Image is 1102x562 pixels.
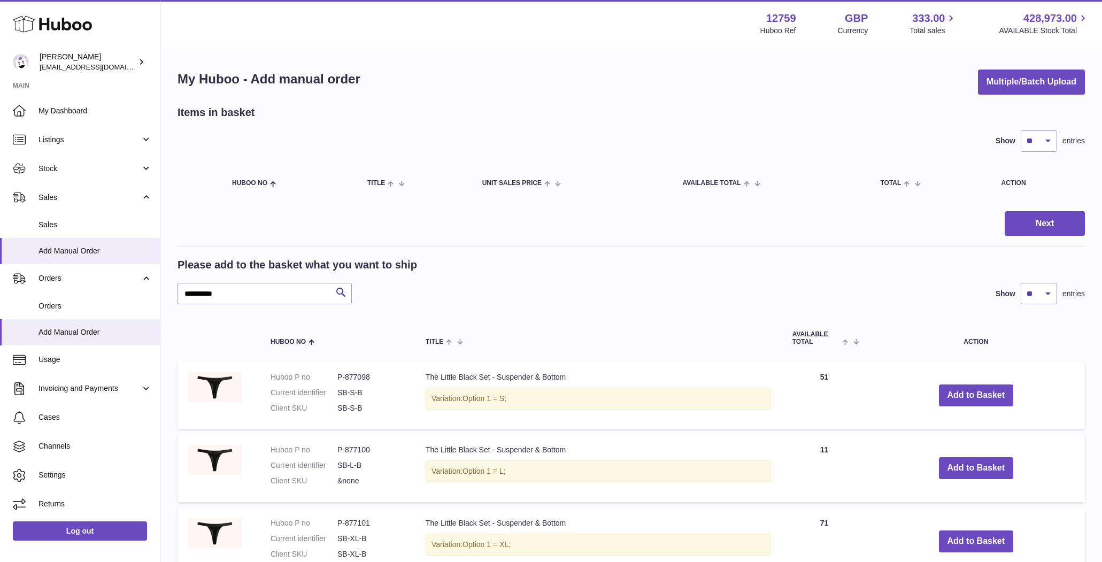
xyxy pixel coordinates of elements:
h2: Items in basket [178,105,255,120]
dd: P-877101 [337,518,404,528]
span: Orders [38,301,152,311]
dt: Current identifier [271,534,337,544]
th: Action [867,320,1085,356]
div: Currency [838,26,868,36]
h1: My Huboo - Add manual order [178,71,360,88]
span: Option 1 = S; [463,394,506,403]
span: Sales [38,220,152,230]
div: Huboo Ref [760,26,796,36]
span: Returns [38,499,152,509]
button: Multiple/Batch Upload [978,70,1085,95]
dt: Huboo P no [271,518,337,528]
div: Variation: [426,460,771,482]
div: Variation: [426,534,771,556]
dd: P-877098 [337,372,404,382]
span: Option 1 = L; [463,467,506,475]
dd: SB-XL-B [337,549,404,559]
img: The Little Black Set - Suspender & Bottom [188,372,242,402]
span: AVAILABLE Total [792,331,840,345]
span: Orders [38,273,141,283]
img: sofiapanwar@unndr.com [13,54,29,70]
span: entries [1062,136,1085,146]
div: Variation: [426,388,771,410]
dd: SB-XL-B [337,534,404,544]
label: Show [996,289,1015,299]
span: 333.00 [912,11,945,26]
strong: GBP [845,11,868,26]
span: [EMAIL_ADDRESS][DOMAIN_NAME] [40,63,157,71]
span: AVAILABLE Stock Total [999,26,1089,36]
h2: Please add to the basket what you want to ship [178,258,417,272]
img: The Little Black Set - Suspender & Bottom [188,445,242,475]
dd: &none [337,476,404,486]
span: Unit Sales Price [482,180,542,187]
dd: P-877100 [337,445,404,455]
button: Add to Basket [939,530,1014,552]
span: 428,973.00 [1023,11,1077,26]
span: Sales [38,193,141,203]
span: Cases [38,412,152,422]
span: Total sales [910,26,957,36]
a: Log out [13,521,147,541]
span: Usage [38,355,152,365]
span: Add Manual Order [38,327,152,337]
span: My Dashboard [38,106,152,116]
span: Add Manual Order [38,246,152,256]
div: [PERSON_NAME] [40,52,136,72]
span: Invoicing and Payments [38,383,141,394]
dd: SB-S-B [337,403,404,413]
span: Huboo no [232,180,267,187]
label: Show [996,136,1015,146]
td: 11 [782,434,867,502]
dd: SB-L-B [337,460,404,471]
button: Add to Basket [939,457,1014,479]
span: Title [426,338,443,345]
span: entries [1062,289,1085,299]
span: Total [880,180,901,187]
dt: Huboo P no [271,372,337,382]
dt: Current identifier [271,460,337,471]
td: The Little Black Set - Suspender & Bottom [415,361,782,429]
button: Next [1005,211,1085,236]
a: 333.00 Total sales [910,11,957,36]
span: Stock [38,164,141,174]
button: Add to Basket [939,384,1014,406]
td: 51 [782,361,867,429]
div: Action [1001,180,1074,187]
td: The Little Black Set - Suspender & Bottom [415,434,782,502]
dt: Current identifier [271,388,337,398]
strong: 12759 [766,11,796,26]
span: Channels [38,441,152,451]
dt: Client SKU [271,403,337,413]
span: Settings [38,470,152,480]
span: Listings [38,135,141,145]
img: The Little Black Set - Suspender & Bottom [188,518,242,548]
span: Title [367,180,385,187]
span: Option 1 = XL; [463,540,511,549]
dt: Client SKU [271,549,337,559]
dt: Client SKU [271,476,337,486]
dd: SB-S-B [337,388,404,398]
a: 428,973.00 AVAILABLE Stock Total [999,11,1089,36]
dt: Huboo P no [271,445,337,455]
span: AVAILABLE Total [682,180,741,187]
span: Huboo no [271,338,306,345]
